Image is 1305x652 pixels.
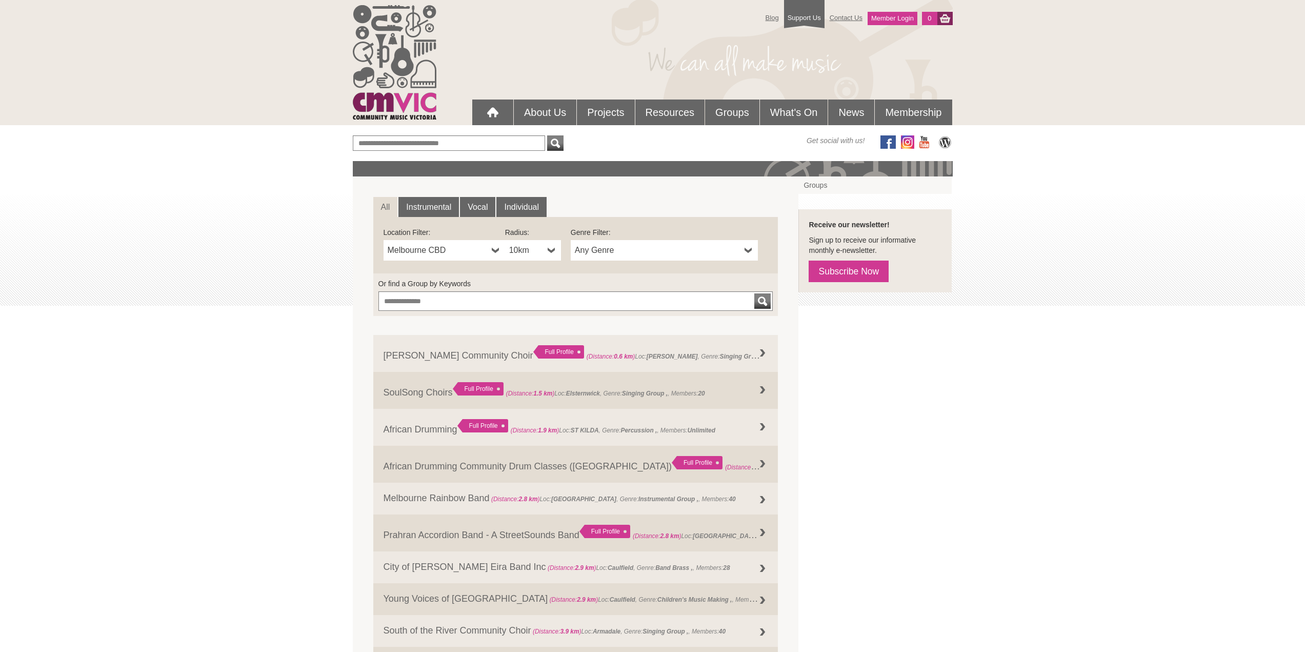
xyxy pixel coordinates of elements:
strong: 0.6 km [614,353,633,360]
a: City of [PERSON_NAME] Eira Band Inc (Distance:2.9 km)Loc:Caulfield, Genre:Band Brass ,, Members:28 [373,551,778,583]
span: (Distance: ) [633,532,681,540]
a: Subscribe Now [809,261,889,282]
span: Get social with us! [807,135,865,146]
a: South of the River Community Choir (Distance:3.9 km)Loc:Armadale, Genre:Singing Group ,, Members:40 [373,615,778,647]
strong: Children's Music Making , [657,596,732,603]
div: Full Profile [579,525,630,538]
a: Groups [798,176,952,194]
div: Full Profile [672,456,722,469]
span: (Distance: ) [533,628,581,635]
span: Loc: , Genre: , Members: [633,530,877,540]
strong: [GEOGRAPHIC_DATA] [551,496,616,503]
span: (Distance: ) [511,427,559,434]
span: Loc: , Genre: , Members: [506,390,705,397]
span: (Distance: ) [550,596,598,603]
strong: Receive our newsletter! [809,221,889,229]
span: (Distance: ) [491,496,540,503]
a: Member Login [868,12,917,25]
a: Melbourne Rainbow Band (Distance:2.8 km)Loc:[GEOGRAPHIC_DATA], Genre:Instrumental Group ,, Member... [373,483,778,515]
strong: Singing Group , [643,628,688,635]
a: 0 [922,12,937,25]
strong: ST KILDA [571,427,599,434]
a: Blog [760,9,784,27]
strong: Caulfield [608,564,633,571]
img: CMVic Blog [937,135,953,149]
strong: 40 [719,628,726,635]
strong: Armadale [593,628,620,635]
strong: Instrumental Group , [638,496,698,503]
strong: 1.5 km [533,390,552,397]
a: Individual [496,197,547,218]
a: Contact Us [825,9,868,27]
strong: Elsternwick [566,390,600,397]
strong: 2.8 km [518,496,537,503]
a: Any Genre [571,240,758,261]
strong: 20 [698,390,705,397]
strong: Caulfield [610,596,635,603]
span: Loc: , Genre: , [725,461,868,471]
a: Young Voices of [GEOGRAPHIC_DATA] (Distance:2.9 km)Loc:Caulfield, Genre:Children's Music Making ,... [373,583,778,615]
strong: Band Brass , [655,564,693,571]
a: Instrumental [398,197,459,218]
strong: Singing Group , [622,390,668,397]
a: Melbourne CBD [384,240,505,261]
a: Vocal [460,197,495,218]
span: Loc: , Genre: , Members: [490,496,736,503]
span: (Distance: ) [587,353,635,360]
label: Radius: [505,227,561,238]
span: Loc: , Genre: , Members: [548,594,772,604]
p: Sign up to receive our informative monthly e-newsletter. [809,235,941,255]
a: 10km [505,240,561,261]
span: (Distance: ) [548,564,596,571]
strong: 2.9 km [575,564,594,571]
img: icon-instagram.png [901,135,914,149]
strong: 2.9 km [577,596,596,603]
a: About Us [514,100,576,125]
strong: Unlimited [688,427,715,434]
a: Projects [577,100,634,125]
span: (Distance: ) [506,390,555,397]
a: Membership [875,100,952,125]
a: All [373,197,398,218]
a: Resources [635,100,705,125]
a: Groups [705,100,759,125]
span: Loc: , Genre: , Members: [546,564,730,571]
div: Full Profile [533,345,584,359]
a: News [828,100,874,125]
a: Prahran Accordion Band - A StreetSounds Band Full Profile (Distance:2.8 km)Loc:[GEOGRAPHIC_DATA],... [373,515,778,551]
label: Or find a Group by Keywords [378,279,773,289]
span: Loc: , Genre: , Members: [531,628,726,635]
span: Any Genre [575,244,740,256]
label: Location Filter: [384,227,505,238]
span: Loc: , Genre: , [587,350,767,361]
a: [PERSON_NAME] Community Choir Full Profile (Distance:0.6 km)Loc:[PERSON_NAME], Genre:Singing Grou... [373,335,778,372]
strong: Singing Group , [720,350,766,361]
strong: 40 [729,496,735,503]
span: (Distance: ) [725,461,774,471]
span: 10km [509,244,544,256]
a: African Drumming Full Profile (Distance:1.9 km)Loc:ST KILDA, Genre:Percussion ,, Members:Unlimited [373,409,778,446]
a: SoulSong Choirs Full Profile (Distance:1.5 km)Loc:Elsternwick, Genre:Singing Group ,, Members:20 [373,372,778,409]
strong: Percussion , [621,427,657,434]
span: Melbourne CBD [388,244,488,256]
strong: 1.9 km [538,427,557,434]
strong: 28 [723,564,730,571]
span: Loc: , Genre: , Members: [511,427,715,434]
strong: 2.8 km [660,532,679,540]
img: cmvic_logo.png [353,5,436,120]
a: What's On [760,100,828,125]
strong: 3.9 km [560,628,579,635]
div: Full Profile [453,382,504,396]
label: Genre Filter: [571,227,758,238]
a: African Drumming Community Drum Classes ([GEOGRAPHIC_DATA]) Full Profile (Distance:1.9 km)Loc:, G... [373,446,778,483]
strong: [GEOGRAPHIC_DATA] [693,530,758,540]
strong: [PERSON_NAME] [647,353,698,360]
div: Full Profile [457,419,508,432]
